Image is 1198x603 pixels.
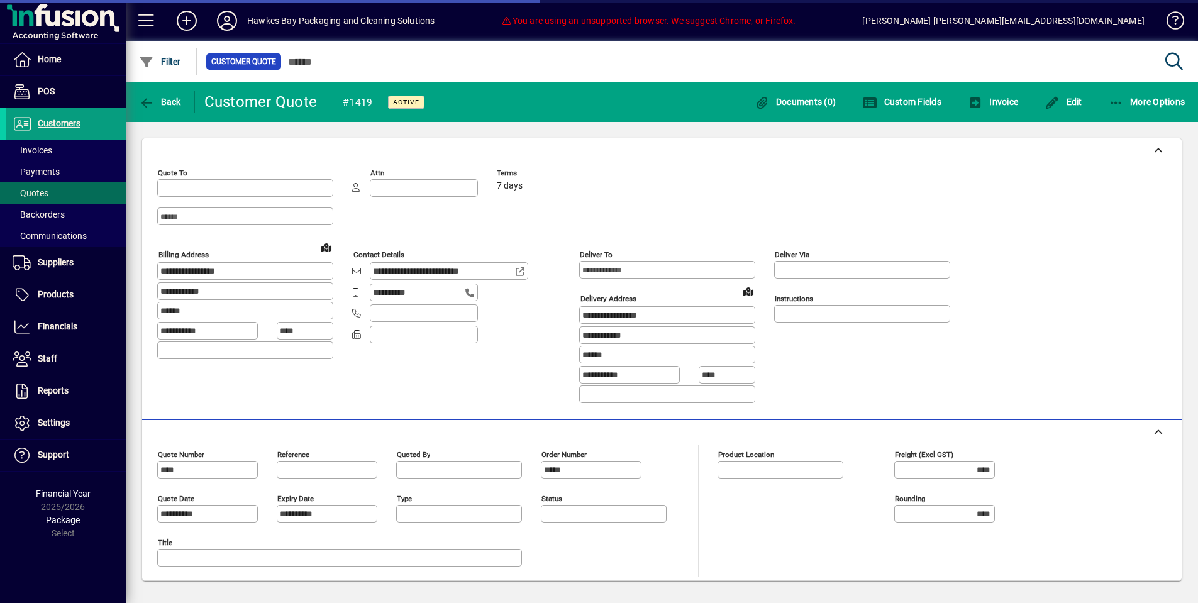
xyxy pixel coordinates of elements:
[541,450,587,458] mat-label: Order number
[6,407,126,439] a: Settings
[393,98,419,106] span: Active
[207,9,247,32] button: Profile
[501,16,796,26] span: You are using an unsupported browser. We suggest Chrome, or Firefox.
[497,181,523,191] span: 7 days
[343,92,372,113] div: #1419
[862,97,941,107] span: Custom Fields
[277,494,314,502] mat-label: Expiry date
[738,281,758,301] a: View on map
[862,11,1145,31] div: [PERSON_NAME] [PERSON_NAME][EMAIL_ADDRESS][DOMAIN_NAME]
[6,440,126,471] a: Support
[13,167,60,177] span: Payments
[36,489,91,499] span: Financial Year
[167,9,207,32] button: Add
[6,140,126,161] a: Invoices
[38,257,74,267] span: Suppliers
[6,76,126,108] a: POS
[38,54,61,64] span: Home
[247,11,435,31] div: Hawkes Bay Packaging and Cleaning Solutions
[6,44,126,75] a: Home
[718,450,774,458] mat-label: Product location
[6,204,126,225] a: Backorders
[38,321,77,331] span: Financials
[968,97,1018,107] span: Invoice
[13,188,48,198] span: Quotes
[46,515,80,525] span: Package
[13,145,52,155] span: Invoices
[38,385,69,396] span: Reports
[751,91,839,113] button: Documents (0)
[158,494,194,502] mat-label: Quote date
[965,91,1021,113] button: Invoice
[38,450,69,460] span: Support
[277,450,309,458] mat-label: Reference
[204,92,318,112] div: Customer Quote
[38,86,55,96] span: POS
[1157,3,1182,43] a: Knowledge Base
[38,289,74,299] span: Products
[6,279,126,311] a: Products
[497,169,572,177] span: Terms
[38,418,70,428] span: Settings
[580,250,613,259] mat-label: Deliver To
[6,247,126,279] a: Suppliers
[38,118,80,128] span: Customers
[1106,91,1189,113] button: More Options
[6,375,126,407] a: Reports
[139,97,181,107] span: Back
[895,450,953,458] mat-label: Freight (excl GST)
[397,450,430,458] mat-label: Quoted by
[158,538,172,546] mat-label: Title
[126,91,195,113] app-page-header-button: Back
[158,450,204,458] mat-label: Quote number
[38,353,57,363] span: Staff
[6,343,126,375] a: Staff
[754,97,836,107] span: Documents (0)
[13,209,65,219] span: Backorders
[775,250,809,259] mat-label: Deliver via
[158,169,187,177] mat-label: Quote To
[6,161,126,182] a: Payments
[136,50,184,73] button: Filter
[370,169,384,177] mat-label: Attn
[397,494,412,502] mat-label: Type
[6,182,126,204] a: Quotes
[895,494,925,502] mat-label: Rounding
[6,225,126,246] a: Communications
[139,57,181,67] span: Filter
[13,231,87,241] span: Communications
[6,311,126,343] a: Financials
[1041,91,1085,113] button: Edit
[211,55,276,68] span: Customer Quote
[541,494,562,502] mat-label: Status
[316,237,336,257] a: View on map
[1045,97,1082,107] span: Edit
[136,91,184,113] button: Back
[859,91,945,113] button: Custom Fields
[1109,97,1185,107] span: More Options
[775,294,813,303] mat-label: Instructions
